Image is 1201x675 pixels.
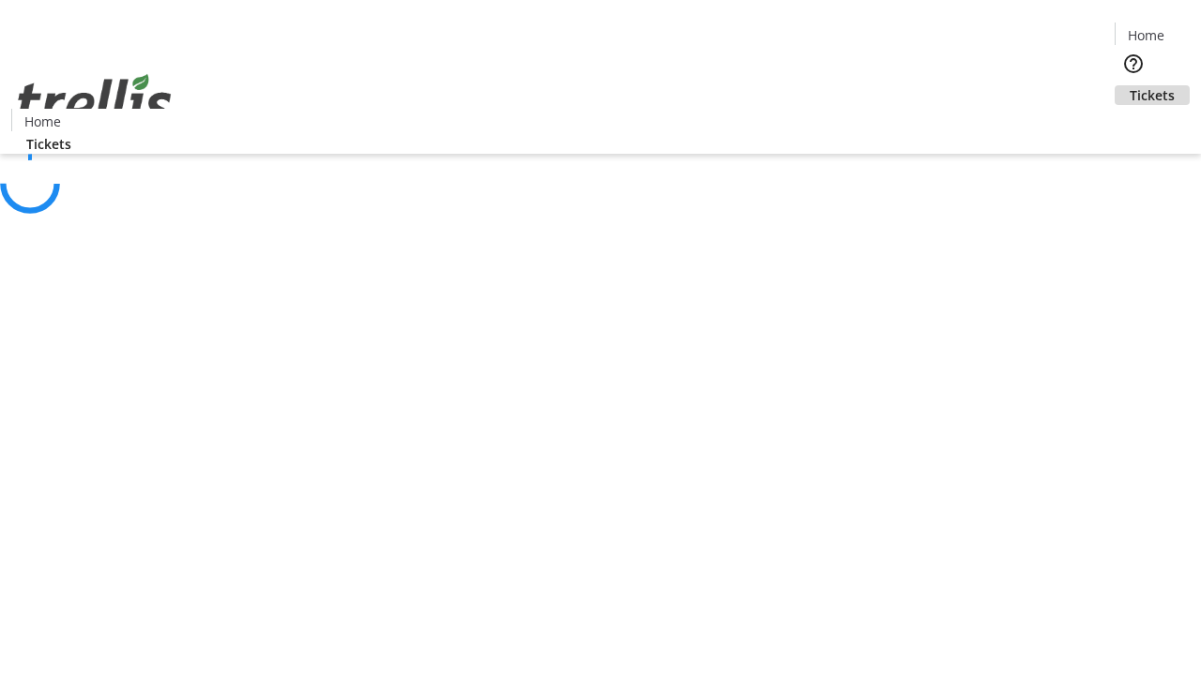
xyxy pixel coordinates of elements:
span: Tickets [26,134,71,154]
a: Home [12,112,72,131]
span: Home [1128,25,1164,45]
button: Cart [1115,105,1152,142]
span: Home [24,112,61,131]
span: Tickets [1130,85,1175,105]
a: Tickets [1115,85,1190,105]
a: Tickets [11,134,86,154]
button: Help [1115,45,1152,82]
a: Home [1116,25,1176,45]
img: Orient E2E Organization UAVHv5vGTi's Logo [11,53,178,147]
